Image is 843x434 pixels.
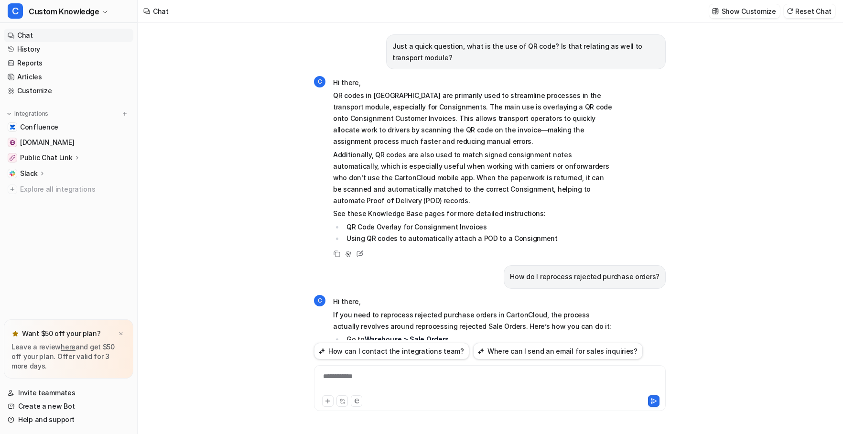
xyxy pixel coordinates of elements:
[709,4,780,18] button: Show Customize
[4,413,133,426] a: Help and support
[61,343,76,351] a: here
[118,331,124,337] img: x
[10,140,15,145] img: help.cartoncloud.com
[14,110,48,118] p: Integrations
[8,184,17,194] img: explore all integrations
[4,109,51,119] button: Integrations
[722,6,776,16] p: Show Customize
[121,110,128,117] img: menu_add.svg
[20,122,58,132] span: Confluence
[333,208,613,219] p: See these Knowledge Base pages for more detailed instructions:
[344,221,613,233] li: QR Code Overlay for Consignment Invoices
[10,124,15,130] img: Confluence
[10,155,15,161] img: Public Chat Link
[344,334,613,345] li: Go to .
[20,153,73,163] p: Public Chat Link
[22,329,101,338] p: Want $50 off your plan?
[473,343,643,359] button: Where can I send an email for sales inquiries?
[4,386,133,400] a: Invite teammates
[4,43,133,56] a: History
[392,41,659,64] p: Just a quick question, what is the use of QR code? Is that relating as well to transport module?
[787,8,793,15] img: reset
[4,56,133,70] a: Reports
[4,84,133,98] a: Customize
[4,400,133,413] a: Create a new Bot
[784,4,835,18] button: Reset Chat
[11,330,19,337] img: star
[314,76,325,87] span: C
[4,70,133,84] a: Articles
[4,136,133,149] a: help.cartoncloud.com[DOMAIN_NAME]
[314,343,469,359] button: How can I contact the integrations team?
[314,295,325,306] span: C
[153,6,169,16] div: Chat
[8,3,23,19] span: C
[20,138,74,147] span: [DOMAIN_NAME]
[510,271,659,282] p: How do I reprocess rejected purchase orders?
[365,335,449,343] strong: Warehouse > Sale Orders
[4,120,133,134] a: ConfluenceConfluence
[333,90,613,147] p: QR codes in [GEOGRAPHIC_DATA] are primarily used to streamline processes in the transport module,...
[4,183,133,196] a: Explore all integrations
[333,296,613,307] p: Hi there,
[29,5,99,18] span: Custom Knowledge
[333,309,613,332] p: If you need to reprocess rejected purchase orders in CartonCloud, the process actually revolves a...
[333,149,613,206] p: Additionally, QR codes are also used to match signed consignment notes automatically, which is es...
[344,233,613,244] li: Using QR codes to automatically attach a POD to a Consignment
[712,8,719,15] img: customize
[6,110,12,117] img: expand menu
[20,182,130,197] span: Explore all integrations
[11,342,126,371] p: Leave a review and get $50 off your plan. Offer valid for 3 more days.
[4,29,133,42] a: Chat
[10,171,15,176] img: Slack
[20,169,38,178] p: Slack
[333,77,613,88] p: Hi there,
